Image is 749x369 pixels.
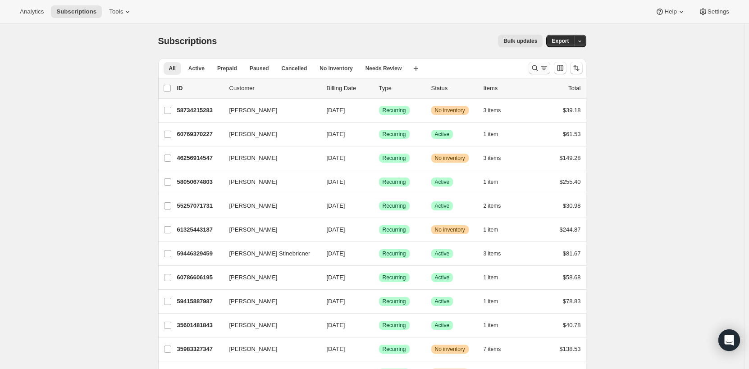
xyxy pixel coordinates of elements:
[327,274,345,281] span: [DATE]
[484,131,498,138] span: 1 item
[177,343,581,355] div: 35983327347[PERSON_NAME][DATE]SuccessRecurringWarningNo inventory7 items$138.53
[435,226,465,233] span: No inventory
[552,37,569,45] span: Export
[435,250,450,257] span: Active
[177,200,581,212] div: 55257071731[PERSON_NAME][DATE]SuccessRecurringSuccessActive2 items$30.98
[229,297,278,306] span: [PERSON_NAME]
[435,298,450,305] span: Active
[20,8,44,15] span: Analytics
[224,103,314,118] button: [PERSON_NAME]
[484,223,508,236] button: 1 item
[177,154,222,163] p: 46256914547
[484,298,498,305] span: 1 item
[383,298,406,305] span: Recurring
[365,65,402,72] span: Needs Review
[177,84,581,93] div: IDCustomerBilling DateTypeStatusItemsTotal
[546,35,574,47] button: Export
[484,178,498,186] span: 1 item
[229,178,278,187] span: [PERSON_NAME]
[484,247,511,260] button: 3 items
[529,62,550,74] button: Search and filter results
[484,295,508,308] button: 1 item
[484,107,501,114] span: 3 items
[177,178,222,187] p: 58050674803
[177,247,581,260] div: 59446329459[PERSON_NAME] Stinebricner[DATE]SuccessRecurringSuccessActive3 items$81.67
[435,202,450,210] span: Active
[224,127,314,141] button: [PERSON_NAME]
[229,154,278,163] span: [PERSON_NAME]
[568,84,580,93] p: Total
[383,346,406,353] span: Recurring
[224,175,314,189] button: [PERSON_NAME]
[229,273,278,282] span: [PERSON_NAME]
[484,155,501,162] span: 3 items
[383,131,406,138] span: Recurring
[484,319,508,332] button: 1 item
[177,249,222,258] p: 59446329459
[435,107,465,114] span: No inventory
[708,8,729,15] span: Settings
[229,84,320,93] p: Customer
[383,178,406,186] span: Recurring
[560,155,581,161] span: $149.28
[177,319,581,332] div: 35601481843[PERSON_NAME][DATE]SuccessRecurringSuccessActive1 item$40.78
[664,8,676,15] span: Help
[177,225,222,234] p: 61325443187
[177,152,581,164] div: 46256914547[PERSON_NAME][DATE]SuccessRecurringWarningNo inventory3 items$149.28
[177,297,222,306] p: 59415887987
[177,321,222,330] p: 35601481843
[177,130,222,139] p: 60769370227
[484,226,498,233] span: 1 item
[560,346,581,352] span: $138.53
[177,345,222,354] p: 35983327347
[718,329,740,351] div: Open Intercom Messenger
[563,202,581,209] span: $30.98
[229,106,278,115] span: [PERSON_NAME]
[563,274,581,281] span: $58.68
[484,200,511,212] button: 2 items
[435,346,465,353] span: No inventory
[435,131,450,138] span: Active
[14,5,49,18] button: Analytics
[327,346,345,352] span: [DATE]
[109,8,123,15] span: Tools
[177,128,581,141] div: 60769370227[PERSON_NAME][DATE]SuccessRecurringSuccessActive1 item$61.53
[282,65,307,72] span: Cancelled
[327,226,345,233] span: [DATE]
[484,250,501,257] span: 3 items
[563,250,581,257] span: $81.67
[224,294,314,309] button: [PERSON_NAME]
[327,84,372,93] p: Billing Date
[327,178,345,185] span: [DATE]
[250,65,269,72] span: Paused
[327,202,345,209] span: [DATE]
[570,62,583,74] button: Sort the results
[435,274,450,281] span: Active
[383,202,406,210] span: Recurring
[188,65,205,72] span: Active
[484,343,511,355] button: 7 items
[484,202,501,210] span: 2 items
[104,5,137,18] button: Tools
[56,8,96,15] span: Subscriptions
[484,274,498,281] span: 1 item
[327,155,345,161] span: [DATE]
[327,250,345,257] span: [DATE]
[229,249,311,258] span: [PERSON_NAME] Stinebricner
[484,128,508,141] button: 1 item
[484,176,508,188] button: 1 item
[383,250,406,257] span: Recurring
[229,130,278,139] span: [PERSON_NAME]
[563,298,581,305] span: $78.83
[383,322,406,329] span: Recurring
[224,270,314,285] button: [PERSON_NAME]
[431,84,476,93] p: Status
[229,321,278,330] span: [PERSON_NAME]
[51,5,102,18] button: Subscriptions
[217,65,237,72] span: Prepaid
[484,152,511,164] button: 3 items
[560,178,581,185] span: $255.40
[177,201,222,210] p: 55257071731
[484,271,508,284] button: 1 item
[383,226,406,233] span: Recurring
